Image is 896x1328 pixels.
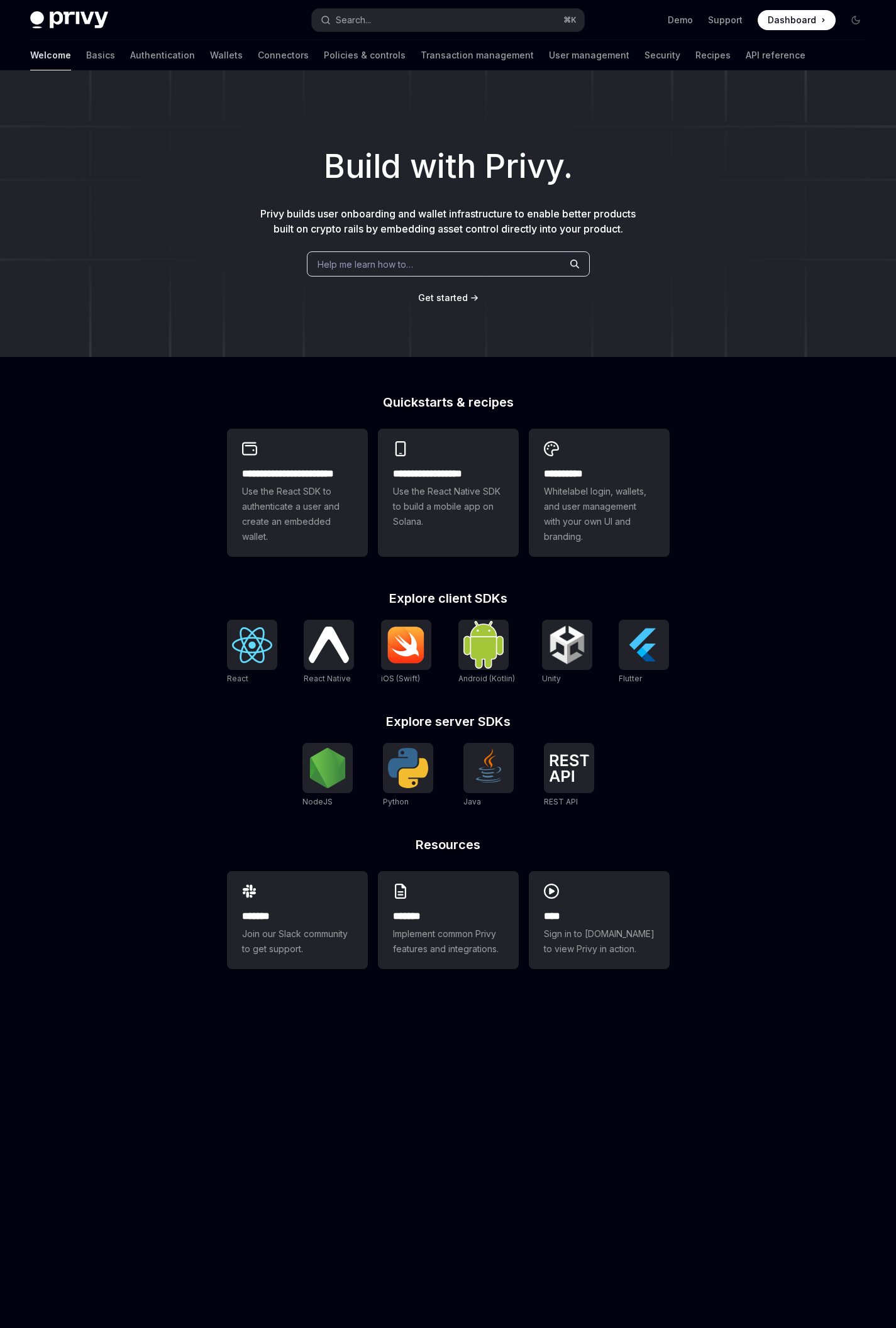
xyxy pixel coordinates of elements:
a: Transaction management [421,40,534,70]
a: Wallets [210,40,243,70]
span: React Native [304,674,351,683]
span: Whitelabel login, wallets, and user management with your own UI and branding. [544,484,655,544]
a: Dashboard [758,10,836,30]
a: UnityUnity [542,620,592,685]
a: PythonPython [383,743,433,808]
img: Unity [547,625,587,665]
a: **** *****Whitelabel login, wallets, and user management with your own UI and branding. [529,429,670,557]
a: **** **** **** ***Use the React Native SDK to build a mobile app on Solana. [378,429,519,557]
img: React Native [309,627,349,662]
img: Android (Kotlin) [463,621,504,668]
h2: Resources [227,838,670,851]
a: Connectors [258,40,309,70]
a: REST APIREST API [544,743,594,808]
a: API reference [746,40,805,70]
a: Basics [86,40,115,70]
img: React [232,627,272,663]
span: Unity [542,674,561,683]
a: Policies & controls [324,40,406,70]
h2: Explore server SDKs [227,715,670,728]
span: Help me learn how to… [318,258,413,271]
a: iOS (Swift)iOS (Swift) [381,620,431,685]
span: Flutter [619,674,642,683]
span: Implement common Privy features and integrations. [393,926,504,957]
span: Java [463,797,481,806]
a: NodeJSNodeJS [302,743,353,808]
span: Use the React Native SDK to build a mobile app on Solana. [393,484,504,529]
span: Privy builds user onboarding and wallet infrastructure to enable better products built on crypto ... [260,207,636,235]
a: Get started [418,292,468,304]
a: FlutterFlutter [619,620,669,685]
img: iOS (Swift) [386,626,426,664]
img: NodeJS [307,748,348,788]
a: Demo [668,14,693,26]
span: ⌘ K [563,15,577,25]
img: REST API [549,754,589,782]
a: **** **Join our Slack community to get support. [227,871,368,969]
a: Support [708,14,743,26]
a: React NativeReact Native [304,620,354,685]
a: JavaJava [463,743,514,808]
a: Android (Kotlin)Android (Kotlin) [458,620,515,685]
span: iOS (Swift) [381,674,420,683]
span: Android (Kotlin) [458,674,515,683]
span: Python [383,797,409,806]
img: Flutter [624,625,664,665]
h2: Quickstarts & recipes [227,396,670,409]
img: Python [388,748,428,788]
a: Welcome [30,40,71,70]
span: Get started [418,292,468,303]
a: **** **Implement common Privy features and integrations. [378,871,519,969]
a: User management [549,40,629,70]
a: ReactReact [227,620,277,685]
span: NodeJS [302,797,333,806]
button: Toggle dark mode [846,10,866,30]
button: Search...⌘K [312,9,584,31]
div: Search... [336,13,371,28]
h2: Explore client SDKs [227,592,670,605]
h1: Build with Privy. [20,142,876,191]
img: dark logo [30,11,108,29]
a: Recipes [695,40,731,70]
span: Join our Slack community to get support. [242,926,353,957]
img: Java [468,748,509,788]
span: REST API [544,797,578,806]
a: Authentication [130,40,195,70]
a: ****Sign in to [DOMAIN_NAME] to view Privy in action. [529,871,670,969]
span: Sign in to [DOMAIN_NAME] to view Privy in action. [544,926,655,957]
a: Security [644,40,680,70]
span: Dashboard [768,14,816,26]
span: React [227,674,248,683]
span: Use the React SDK to authenticate a user and create an embedded wallet. [242,484,353,544]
